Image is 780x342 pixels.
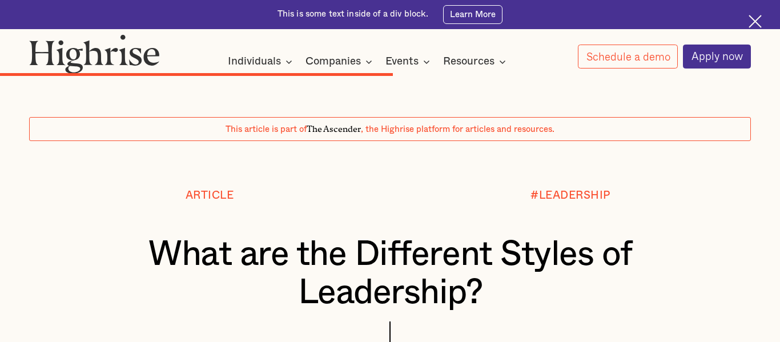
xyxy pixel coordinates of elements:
div: Article [186,190,234,202]
span: The Ascender [307,122,361,132]
span: This article is part of [226,125,307,134]
h1: What are the Different Styles of Leadership? [59,236,721,312]
div: Events [385,55,419,69]
div: Companies [305,55,376,69]
img: Highrise logo [29,34,159,74]
div: #LEADERSHIP [530,190,610,202]
a: Learn More [443,5,502,24]
img: Cross icon [749,15,762,28]
div: Individuals [228,55,296,69]
div: Events [385,55,433,69]
a: Apply now [683,45,751,69]
div: Resources [443,55,509,69]
div: Companies [305,55,361,69]
div: This is some text inside of a div block. [278,9,429,20]
a: Schedule a demo [578,45,678,69]
span: , the Highrise platform for articles and resources. [361,125,554,134]
div: Individuals [228,55,281,69]
div: Resources [443,55,494,69]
